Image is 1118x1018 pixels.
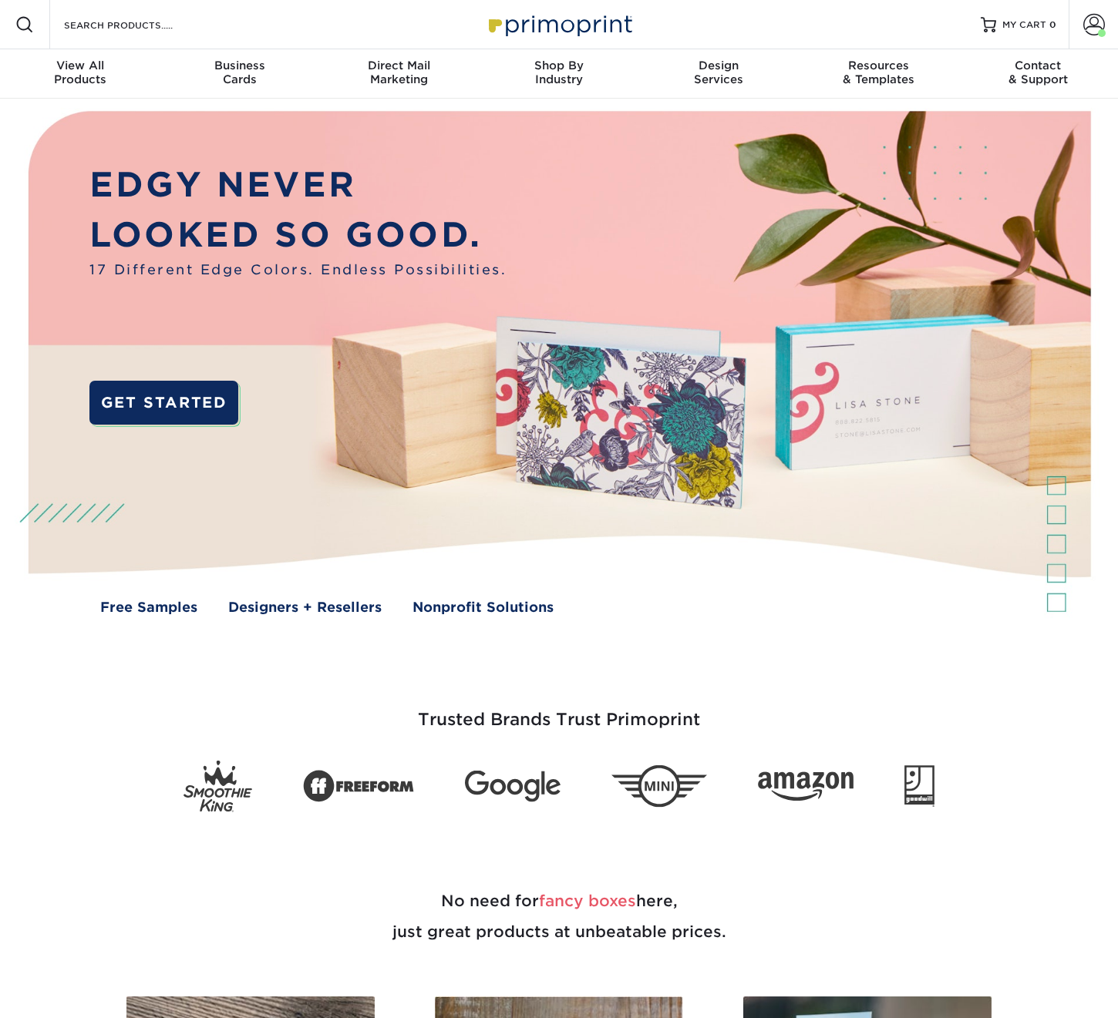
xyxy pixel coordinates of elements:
[160,59,319,86] div: Cards
[108,673,1010,748] h3: Trusted Brands Trust Primoprint
[479,59,638,86] div: Industry
[160,49,319,99] a: BusinessCards
[89,381,238,425] a: GET STARTED
[639,59,799,72] span: Design
[319,59,479,72] span: Direct Mail
[465,771,561,802] img: Google
[89,160,507,210] p: EDGY NEVER
[539,892,636,910] span: fancy boxes
[799,59,958,86] div: & Templates
[479,49,638,99] a: Shop ByIndustry
[89,260,507,280] span: 17 Different Edge Colors. Endless Possibilities.
[479,59,638,72] span: Shop By
[958,59,1118,86] div: & Support
[904,765,934,807] img: Goodwill
[639,49,799,99] a: DesignServices
[482,8,636,41] img: Primoprint
[184,761,252,812] img: Smoothie King
[611,765,707,808] img: Mini
[639,59,799,86] div: Services
[758,771,854,801] img: Amazon
[958,59,1118,72] span: Contact
[958,49,1118,99] a: Contact& Support
[799,59,958,72] span: Resources
[108,848,1010,984] h2: No need for here, just great products at unbeatable prices.
[1002,18,1046,32] span: MY CART
[100,597,197,617] a: Free Samples
[319,49,479,99] a: Direct MailMarketing
[160,59,319,72] span: Business
[89,210,507,260] p: LOOKED SO GOOD.
[303,761,414,811] img: Freeform
[1049,19,1056,30] span: 0
[319,59,479,86] div: Marketing
[799,49,958,99] a: Resources& Templates
[228,597,382,617] a: Designers + Resellers
[62,15,213,34] input: SEARCH PRODUCTS.....
[413,597,554,617] a: Nonprofit Solutions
